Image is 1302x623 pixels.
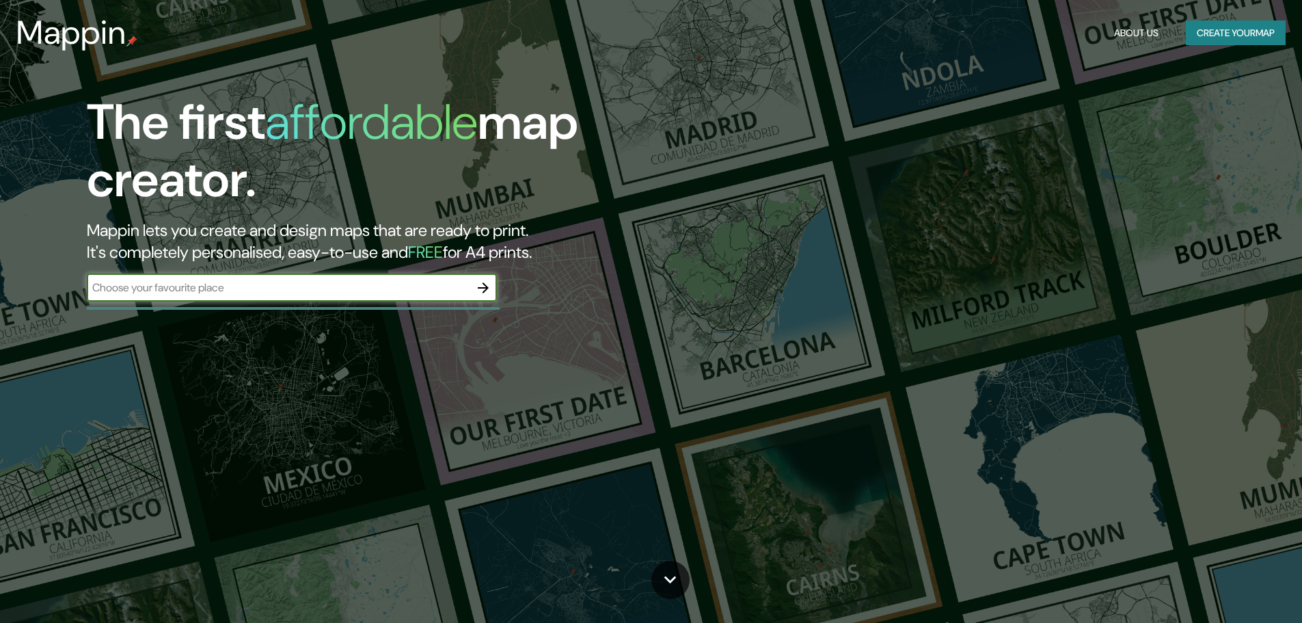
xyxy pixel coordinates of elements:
[265,90,478,154] h1: affordable
[87,220,738,263] h2: Mappin lets you create and design maps that are ready to print. It's completely personalised, eas...
[126,36,137,47] img: mappin-pin
[87,94,738,220] h1: The first map creator.
[87,280,470,295] input: Choose your favourite place
[16,14,126,52] h3: Mappin
[408,241,443,263] h5: FREE
[1109,21,1164,46] button: About Us
[1186,21,1286,46] button: Create yourmap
